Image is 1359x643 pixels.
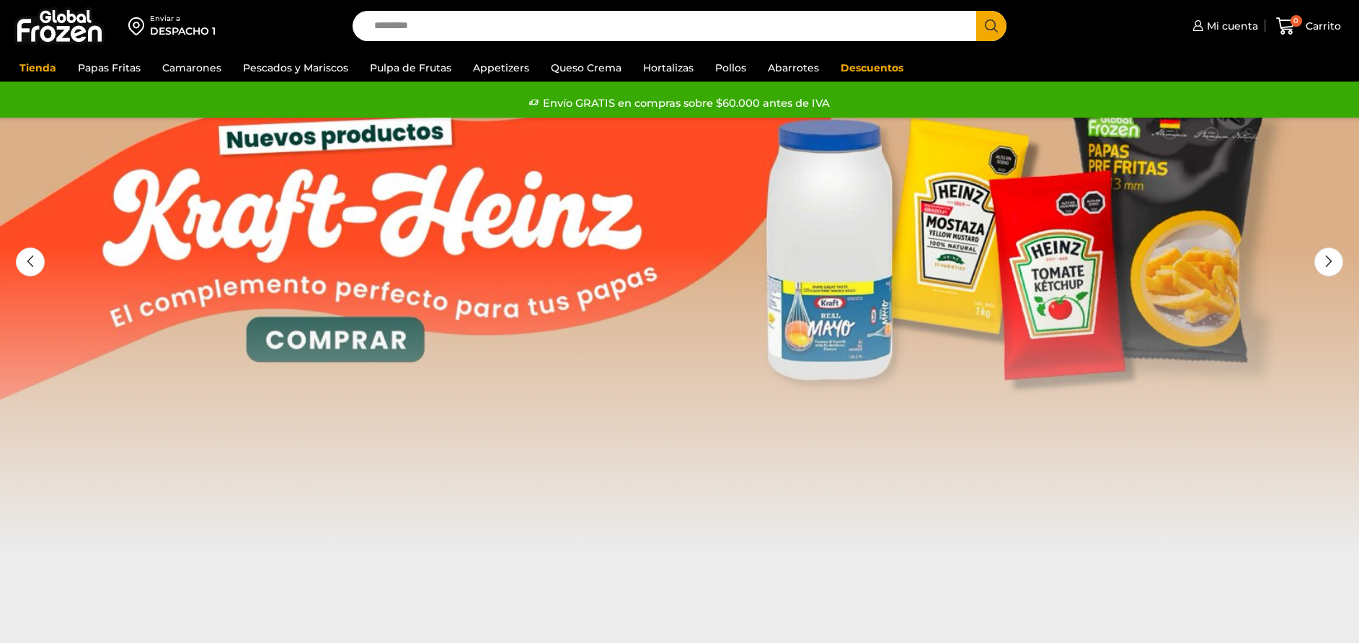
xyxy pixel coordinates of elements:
a: Pulpa de Frutas [363,54,459,82]
a: Queso Crema [544,54,629,82]
a: Appetizers [466,54,536,82]
a: Papas Fritas [71,54,148,82]
img: address-field-icon.svg [128,14,150,38]
a: Abarrotes [761,54,826,82]
div: Enviar a [150,14,216,24]
a: Mi cuenta [1189,12,1258,40]
a: Pollos [708,54,753,82]
span: Carrito [1302,19,1341,33]
a: Hortalizas [636,54,701,82]
span: Mi cuenta [1203,19,1258,33]
div: DESPACHO 1 [150,24,216,38]
a: Pescados y Mariscos [236,54,355,82]
button: Search button [976,11,1006,41]
a: Tienda [12,54,63,82]
a: Descuentos [833,54,911,82]
a: 0 Carrito [1272,9,1345,43]
a: Camarones [155,54,229,82]
span: 0 [1291,15,1302,27]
